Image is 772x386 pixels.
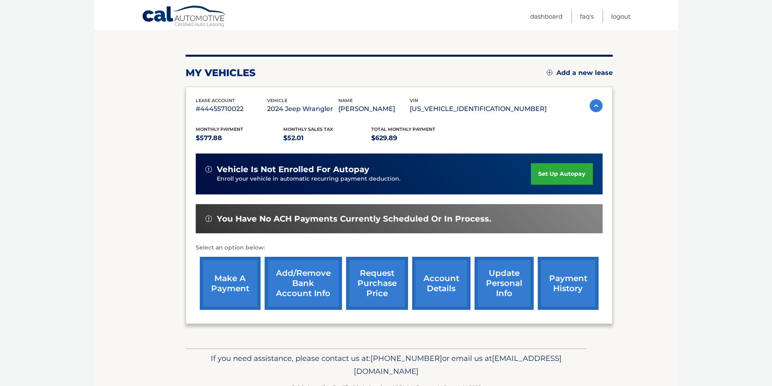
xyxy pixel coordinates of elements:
[338,103,410,115] p: [PERSON_NAME]
[590,99,603,112] img: accordion-active.svg
[265,257,342,310] a: Add/Remove bank account info
[217,164,369,175] span: vehicle is not enrolled for autopay
[531,163,592,185] a: set up autopay
[475,257,534,310] a: update personal info
[412,257,470,310] a: account details
[205,215,212,222] img: alert-white.svg
[205,166,212,173] img: alert-white.svg
[200,257,261,310] a: make a payment
[186,67,256,79] h2: my vehicles
[346,257,408,310] a: request purchase price
[580,10,594,23] a: FAQ's
[283,132,371,144] p: $52.01
[196,103,267,115] p: #44455710022
[371,126,435,132] span: Total Monthly Payment
[338,98,353,103] span: name
[283,126,333,132] span: Monthly sales Tax
[547,70,552,75] img: add.svg
[267,103,338,115] p: 2024 Jeep Wrangler
[196,98,235,103] span: lease account
[196,132,284,144] p: $577.88
[354,354,562,376] span: [EMAIL_ADDRESS][DOMAIN_NAME]
[370,354,442,363] span: [PHONE_NUMBER]
[410,98,418,103] span: vin
[217,175,531,183] p: Enroll your vehicle in automatic recurring payment deduction.
[611,10,631,23] a: Logout
[267,98,287,103] span: vehicle
[547,69,613,77] a: Add a new lease
[142,5,227,29] a: Cal Automotive
[196,243,603,253] p: Select an option below:
[191,352,582,378] p: If you need assistance, please contact us at: or email us at
[530,10,562,23] a: Dashboard
[196,126,243,132] span: Monthly Payment
[410,103,547,115] p: [US_VEHICLE_IDENTIFICATION_NUMBER]
[371,132,459,144] p: $629.89
[538,257,599,310] a: payment history
[217,214,491,224] span: You have no ACH payments currently scheduled or in process.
